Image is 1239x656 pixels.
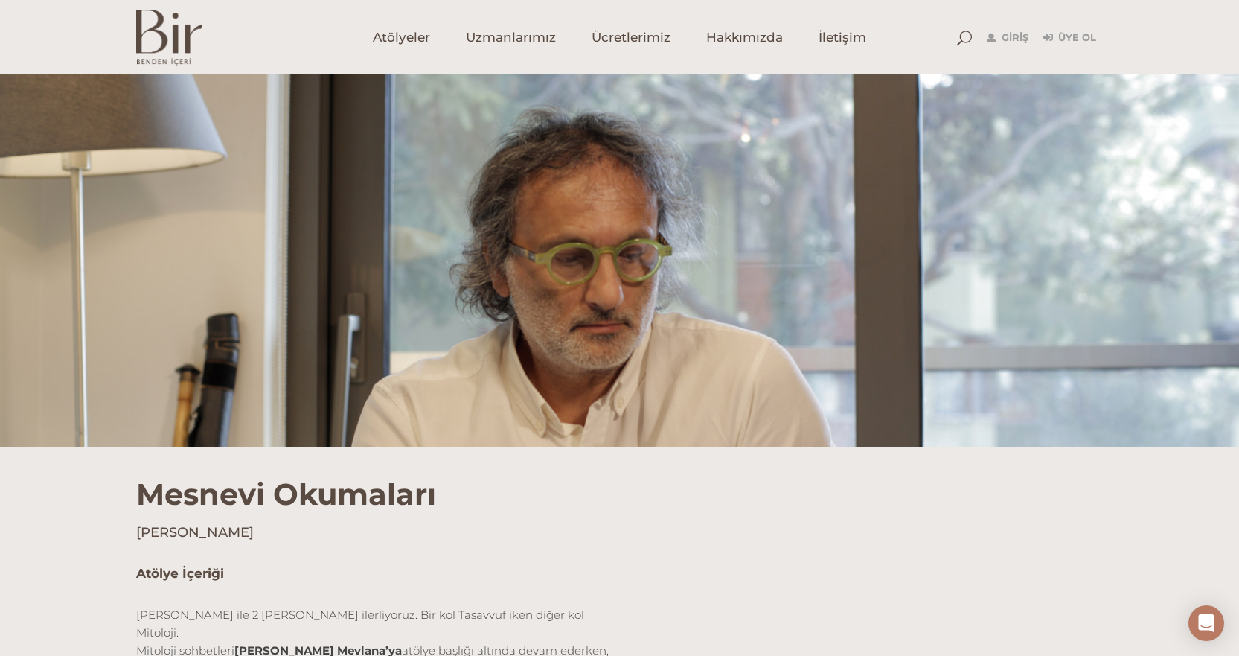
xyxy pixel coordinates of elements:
h1: Mesnevi Okumaları [136,447,1104,512]
span: İletişim [819,29,866,46]
span: Hakkımızda [706,29,783,46]
a: Üye Ol [1043,29,1096,47]
span: Ücretlerimiz [592,29,670,46]
h4: [PERSON_NAME] [136,523,1104,542]
h5: Atölye İçeriği [136,564,609,584]
span: Uzmanlarımız [466,29,556,46]
a: Giriş [987,29,1028,47]
div: Open Intercom Messenger [1188,605,1224,641]
span: Atölyeler [373,29,430,46]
